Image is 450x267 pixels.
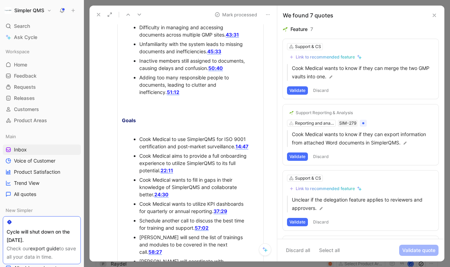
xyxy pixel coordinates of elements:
[287,109,355,117] button: 🌱Support Reporting & Analysis
[287,86,308,95] button: Validate
[403,141,408,146] img: pen.svg
[292,64,434,81] p: Cook Medical wants to know if they can merge the two GMP vaults into one.
[14,106,39,113] span: Customers
[14,84,36,91] span: Requests
[214,208,227,214] a: 37:29
[3,21,81,31] div: Search
[6,133,16,140] span: Main
[3,189,81,199] a: All quotes
[14,7,44,14] h1: Simpler QMS
[283,27,288,32] img: 🌱
[311,86,331,95] button: Discard
[283,11,333,19] div: We found 7 quotes
[311,218,331,226] button: Discard
[139,177,238,197] span: Cook Medical wants to fill in gaps in their knowledge of SimplerQMS and collaborate better.
[3,205,81,215] div: New Simpler
[6,48,30,55] span: Workspace
[207,48,221,54] a: 45:33
[3,104,81,115] a: Customers
[139,74,230,95] span: Adding too many responsible people to documents, leading to clutter and inefficiency.
[5,7,11,14] img: Simpler QMS
[14,117,47,124] span: Product Areas
[295,43,321,50] div: Support & CS
[14,168,60,175] span: Product Satisfaction
[14,95,35,102] span: Releases
[139,41,244,54] span: Unfamiliarity with the system leads to missing documents and inefficiencies.
[3,32,81,42] a: Ask Cycle
[295,175,321,182] div: Support & CS
[139,153,248,173] span: Cook Medical aims to provide a full onboarding experience to utilize SimplerQMS to its full poten...
[3,156,81,166] a: Voice of Customer
[319,206,324,211] img: pen.svg
[289,111,294,115] img: 🌱
[296,54,355,60] div: Link to recommended feature
[3,93,81,103] a: Releases
[311,152,331,161] button: Discard
[139,201,245,214] span: Cook Medical wants to utilize KPI dashboards for quarterly or annual reporting.
[195,225,209,231] a: 57:02
[3,6,53,15] button: Simpler QMSSimpler QMS
[139,136,247,149] span: Cook Medical to use SimplerQMS for ISO 9001 certification and post-market surveillance.
[14,180,39,187] span: Trend View
[14,191,36,198] span: All quotes
[316,245,343,256] button: Select all
[292,130,434,147] p: Cook Medical wants to know if they can export information from attached Word documents in Simpler...
[328,74,333,79] img: pen.svg
[148,249,162,255] a: 58:27
[211,10,260,19] button: Mark processed
[14,157,55,164] span: Voice of Customer
[3,131,81,199] div: MainInboxVoice of CustomerProduct SatisfactionTrend ViewAll quotes
[14,33,37,41] span: Ask Cycle
[292,196,434,212] p: Unclear if the delegation feature applies to reviewers and approvers.
[161,167,173,173] a: 22:11
[167,89,179,95] a: 51:12
[235,143,248,149] a: 14:47
[3,46,81,57] div: Workspace
[3,71,81,81] a: Feedback
[399,245,439,256] button: Validate quote
[139,58,246,71] span: Inactive members still assigned to documents, causing delays and confusion.
[139,234,244,255] span: [PERSON_NAME] will send the list of trainings and modules to be covered in the next call.
[290,25,308,33] div: Feature
[139,24,226,38] span: Difficulty in managing and accessing documents across multiple GMP sites.
[283,245,313,256] button: Discard all
[7,228,77,244] div: Cycle will shut down on the [DATE].
[154,191,169,197] a: 24:30
[287,218,308,226] button: Validate
[296,110,353,116] div: Support Reporting & Analysis
[3,178,81,188] a: Trend View
[287,152,308,161] button: Validate
[287,184,364,193] button: Link to recommended feature
[3,82,81,92] a: Requests
[310,25,313,33] div: 7
[30,245,59,251] a: export guide
[3,167,81,177] a: Product Satisfaction
[14,72,37,79] span: Feedback
[296,186,355,191] div: Link to recommended feature
[3,131,81,142] div: Main
[3,115,81,126] a: Product Areas
[139,218,246,231] span: Schedule another call to discuss the best time for training and support.
[3,60,81,70] a: Home
[14,146,27,153] span: Inbox
[3,144,81,155] a: Inbox
[122,117,136,123] span: Goals
[287,53,364,61] button: Link to recommended feature
[208,65,223,71] a: 50:40
[6,207,33,214] span: New Simpler
[7,244,77,261] div: Check our to save all your data in time.
[226,32,239,38] a: 43:31
[14,61,27,68] span: Home
[14,22,30,30] span: Search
